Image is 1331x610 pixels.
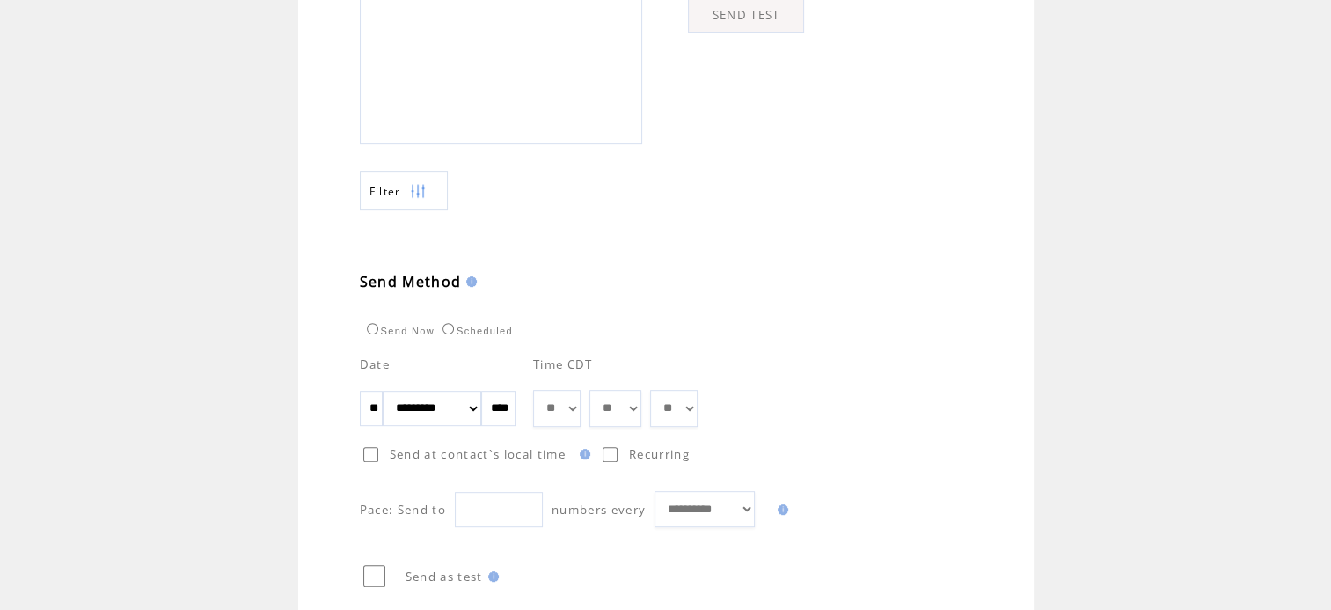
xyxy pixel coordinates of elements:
[360,356,390,372] span: Date
[574,449,590,459] img: help.gif
[406,569,483,584] span: Send as test
[533,356,593,372] span: Time CDT
[442,323,454,334] input: Scheduled
[461,276,477,287] img: help.gif
[360,502,446,518] span: Pace: Send to
[390,446,566,462] span: Send at contact`s local time
[410,172,426,211] img: filters.png
[629,446,690,462] span: Recurring
[369,184,401,199] span: Show filters
[772,504,788,515] img: help.gif
[483,571,499,582] img: help.gif
[360,171,448,210] a: Filter
[360,272,462,291] span: Send Method
[438,326,513,336] label: Scheduled
[362,326,435,336] label: Send Now
[552,502,646,518] span: numbers every
[367,323,378,334] input: Send Now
